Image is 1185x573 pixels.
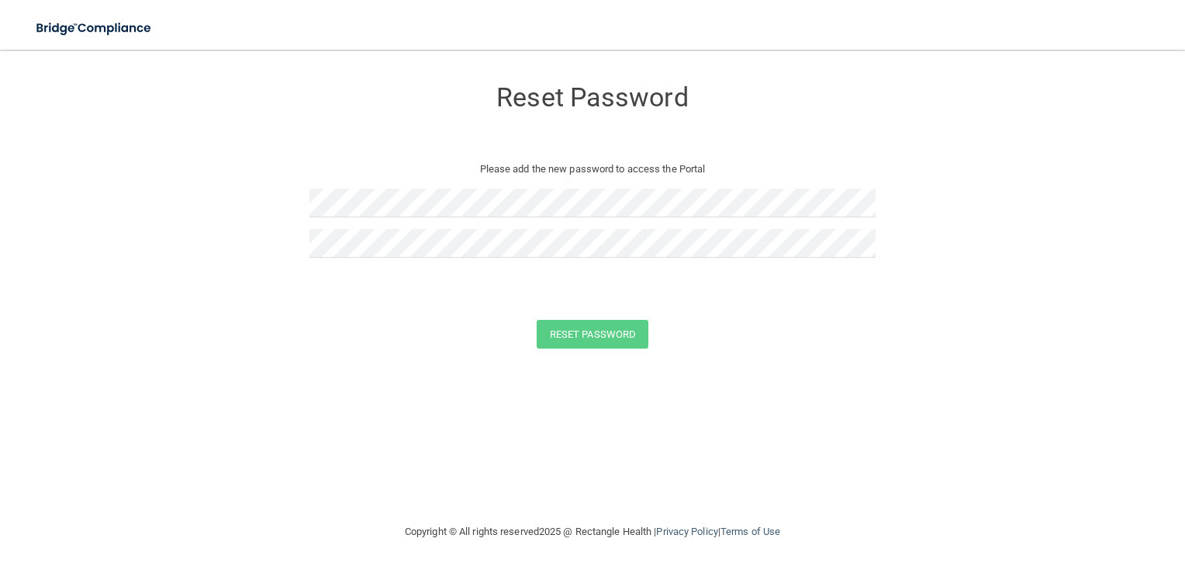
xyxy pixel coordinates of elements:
[656,526,717,537] a: Privacy Policy
[720,526,780,537] a: Terms of Use
[23,12,166,44] img: bridge_compliance_login_screen.278c3ca4.svg
[309,507,876,557] div: Copyright © All rights reserved 2025 @ Rectangle Health | |
[537,320,648,349] button: Reset Password
[321,160,864,179] p: Please add the new password to access the Portal
[309,83,876,112] h3: Reset Password
[917,465,1166,526] iframe: Drift Widget Chat Controller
